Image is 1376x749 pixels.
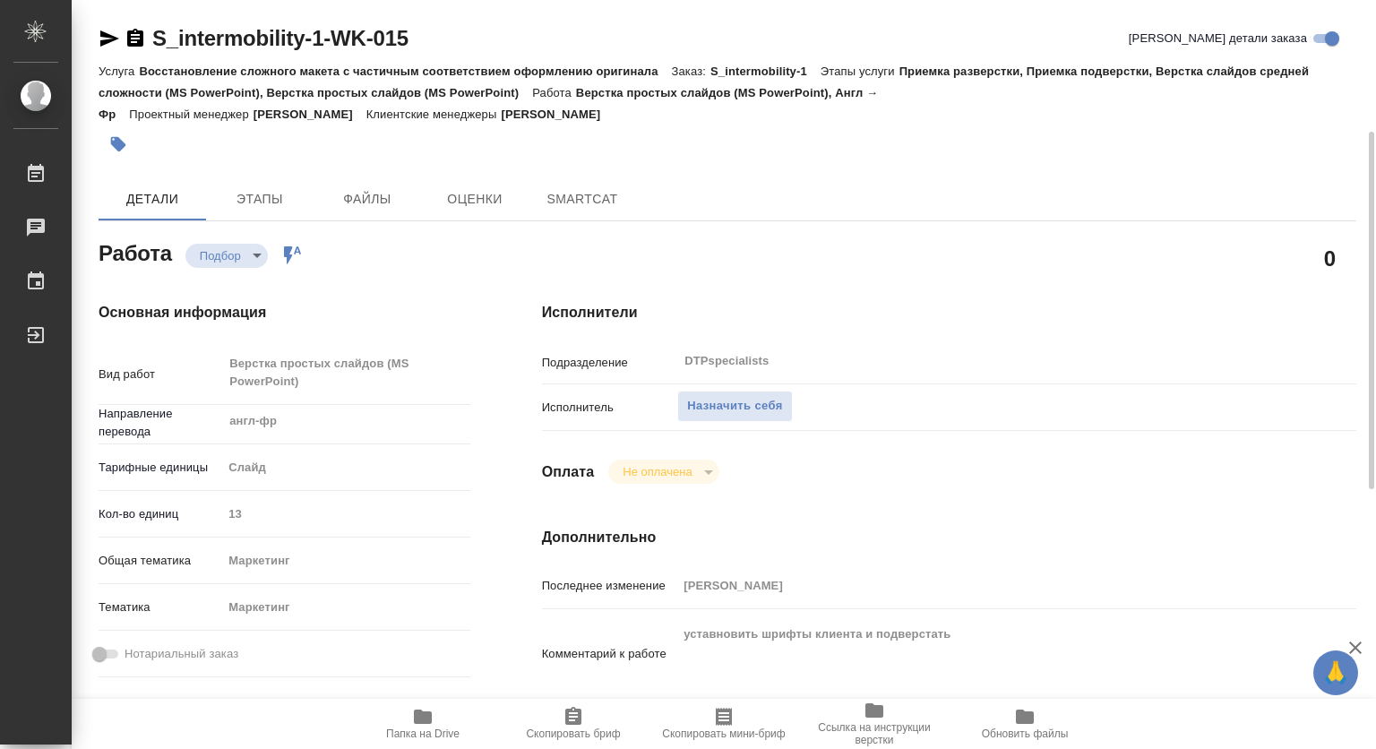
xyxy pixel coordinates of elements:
[532,86,576,99] p: Работа
[677,391,792,422] button: Назначить себя
[1320,654,1351,692] span: 🙏
[1129,30,1307,47] span: [PERSON_NAME] детали заказа
[99,125,138,164] button: Добавить тэг
[99,28,120,49] button: Скопировать ссылку для ЯМессенджера
[152,26,408,50] a: S_intermobility-1-WK-015
[99,598,222,616] p: Тематика
[498,699,649,749] button: Скопировать бриф
[254,108,366,121] p: [PERSON_NAME]
[125,645,238,663] span: Нотариальный заказ
[542,302,1356,323] h4: Исполнители
[432,188,518,211] span: Оценки
[542,354,678,372] p: Подразделение
[1313,650,1358,695] button: 🙏
[324,188,410,211] span: Файлы
[542,461,595,483] h4: Оплата
[99,236,172,268] h2: Работа
[99,552,222,570] p: Общая тематика
[222,501,469,527] input: Пустое поле
[109,188,195,211] span: Детали
[366,108,502,121] p: Клиентские менеджеры
[99,366,222,383] p: Вид работ
[139,65,671,78] p: Восстановление сложного макета с частичным соответствием оформлению оригинала
[1324,243,1336,273] h2: 0
[810,721,939,746] span: Ссылка на инструкции верстки
[222,452,469,483] div: Слайд
[99,505,222,523] p: Кол-во единиц
[821,65,899,78] p: Этапы услуги
[99,65,139,78] p: Услуга
[542,399,678,417] p: Исполнитель
[129,108,253,121] p: Проектный менеджер
[501,108,614,121] p: [PERSON_NAME]
[125,28,146,49] button: Скопировать ссылку
[677,619,1288,685] textarea: уставновить шрифты клиента и подверстать
[710,65,821,78] p: S_intermobility-1
[194,248,246,263] button: Подбор
[799,699,950,749] button: Ссылка на инструкции верстки
[526,727,620,740] span: Скопировать бриф
[99,459,222,477] p: Тарифные единицы
[649,699,799,749] button: Скопировать мини-бриф
[348,699,498,749] button: Папка на Drive
[950,699,1100,749] button: Обновить файлы
[608,460,718,484] div: Подбор
[677,573,1288,598] input: Пустое поле
[222,592,469,623] div: Маркетинг
[386,727,460,740] span: Папка на Drive
[99,302,470,323] h4: Основная информация
[542,577,678,595] p: Последнее изменение
[662,727,785,740] span: Скопировать мини-бриф
[539,188,625,211] span: SmartCat
[687,396,782,417] span: Назначить себя
[672,65,710,78] p: Заказ:
[217,188,303,211] span: Этапы
[982,727,1069,740] span: Обновить файлы
[222,546,469,576] div: Маркетинг
[617,464,697,479] button: Не оплачена
[185,244,268,268] div: Подбор
[99,405,222,441] p: Направление перевода
[542,645,678,663] p: Комментарий к работе
[542,527,1356,548] h4: Дополнительно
